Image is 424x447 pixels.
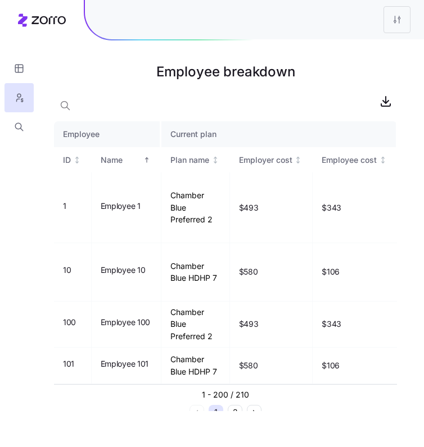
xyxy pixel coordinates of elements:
div: Not sorted [211,156,219,164]
button: Previous page [190,405,204,419]
th: IDNot sorted [54,147,92,173]
span: $343 [322,318,341,330]
span: 10 [63,264,71,276]
th: Employee [54,121,161,147]
span: $343 [322,202,341,213]
th: Current plan [161,121,398,147]
div: ID [63,154,71,166]
button: 1 [209,405,223,419]
div: Sorted ascending [143,156,151,164]
h1: Employee breakdown [54,58,397,85]
div: Not sorted [294,156,302,164]
th: Employer costNot sorted [230,147,313,173]
div: Plan name [170,154,209,166]
th: Plan nameNot sorted [161,147,230,173]
button: 2 [228,405,242,419]
span: $106 [322,266,340,277]
span: $580 [239,266,258,277]
th: NameSorted ascending [92,147,162,173]
button: Next page [247,405,261,419]
div: Employer cost [239,154,292,166]
td: Chamber Blue HDHP 7 [161,348,230,385]
span: 101 [63,358,74,370]
span: Employee 1 [101,200,141,212]
td: Chamber Blue Preferred 2 [161,302,230,348]
td: Chamber Blue HDHP 7 [161,243,230,302]
div: Not sorted [379,156,387,164]
span: Employee 100 [101,317,151,328]
div: 1 - 200 / 210 [202,389,249,400]
span: $106 [322,360,340,371]
td: Chamber Blue Preferred 2 [161,172,230,243]
span: $493 [239,202,259,213]
span: 100 [63,317,76,328]
div: Name [101,154,141,166]
span: 1 [63,200,66,212]
th: Employee costNot sorted [313,147,398,173]
span: $493 [239,318,259,330]
span: Employee 10 [101,264,146,276]
div: Employee cost [322,154,377,166]
span: Employee 101 [101,358,149,370]
span: $580 [239,360,258,371]
div: Not sorted [73,156,81,164]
